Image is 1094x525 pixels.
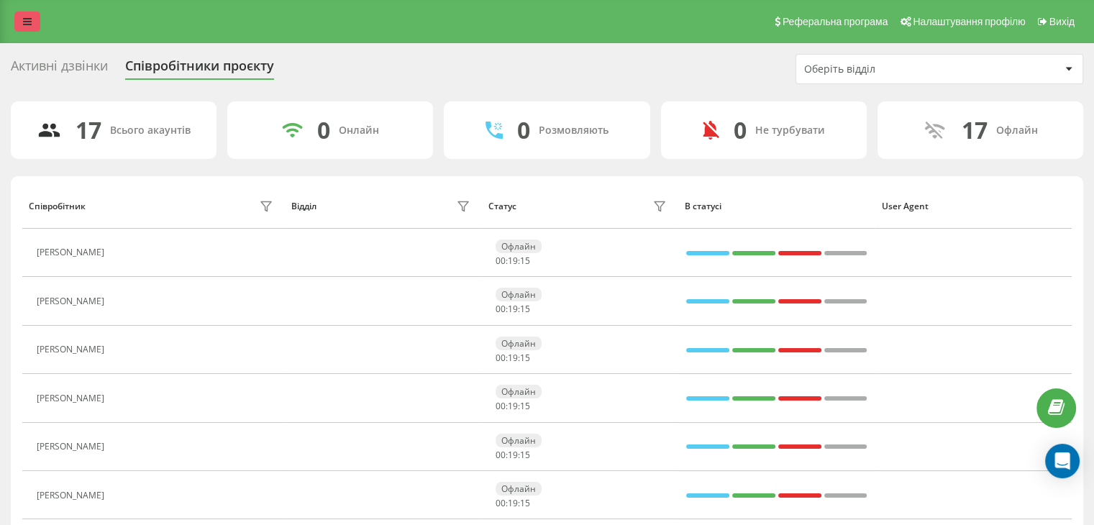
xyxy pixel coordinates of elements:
[508,303,518,315] span: 19
[517,117,530,144] div: 0
[37,247,108,257] div: [PERSON_NAME]
[37,442,108,452] div: [PERSON_NAME]
[508,352,518,364] span: 19
[496,400,506,412] span: 00
[508,497,518,509] span: 19
[508,400,518,412] span: 19
[496,256,530,266] div: : :
[29,201,86,211] div: Співробітник
[496,255,506,267] span: 00
[125,58,274,81] div: Співробітники проєкту
[508,449,518,461] span: 19
[995,124,1037,137] div: Офлайн
[496,450,530,460] div: : :
[488,201,516,211] div: Статус
[317,117,330,144] div: 0
[496,401,530,411] div: : :
[496,352,506,364] span: 00
[496,353,530,363] div: : :
[1049,16,1075,27] span: Вихід
[1045,444,1080,478] div: Open Intercom Messenger
[520,449,530,461] span: 15
[110,124,191,137] div: Всього акаунтів
[804,63,976,76] div: Оберіть відділ
[37,393,108,403] div: [PERSON_NAME]
[685,201,868,211] div: В статусі
[520,352,530,364] span: 15
[496,385,542,398] div: Офлайн
[783,16,888,27] span: Реферальна програма
[496,288,542,301] div: Офлайн
[496,434,542,447] div: Офлайн
[734,117,747,144] div: 0
[37,490,108,501] div: [PERSON_NAME]
[496,303,506,315] span: 00
[339,124,379,137] div: Онлайн
[11,58,108,81] div: Активні дзвінки
[508,255,518,267] span: 19
[37,344,108,355] div: [PERSON_NAME]
[496,498,530,508] div: : :
[520,400,530,412] span: 15
[913,16,1025,27] span: Налаштування профілю
[291,201,316,211] div: Відділ
[520,497,530,509] span: 15
[520,303,530,315] span: 15
[76,117,101,144] div: 17
[520,255,530,267] span: 15
[755,124,825,137] div: Не турбувати
[882,201,1065,211] div: User Agent
[496,497,506,509] span: 00
[37,296,108,306] div: [PERSON_NAME]
[496,239,542,253] div: Офлайн
[496,482,542,496] div: Офлайн
[496,304,530,314] div: : :
[496,449,506,461] span: 00
[496,337,542,350] div: Офлайн
[539,124,608,137] div: Розмовляють
[961,117,987,144] div: 17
